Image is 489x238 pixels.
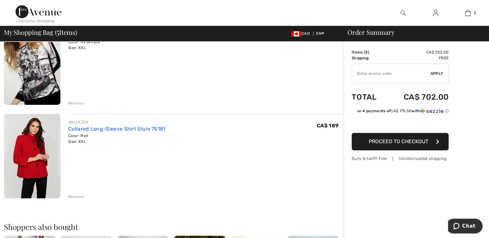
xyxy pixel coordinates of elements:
div: or 4 payments of with [357,108,449,114]
span: CA$ 189 [317,123,338,129]
img: search the website [400,9,406,17]
img: Sezzle [420,108,443,114]
div: Remove [68,194,84,200]
td: Free [386,55,449,61]
span: EN [316,31,324,36]
div: or 4 payments ofCA$ 175.50withSezzle Click to learn more about Sezzle [352,108,449,116]
img: Collared Long-Sleeve Shirt Style 75181 [4,114,60,199]
img: 1ère Avenue [16,5,61,18]
img: Canadian Dollar [291,31,302,36]
div: Color: Red Size: XXL [68,133,165,144]
div: Remove [68,100,84,106]
a: Sign In [428,9,443,17]
td: Shipping [352,55,386,61]
td: Total [352,86,386,108]
span: CA$ 175.50 [390,109,411,113]
span: 5 [365,50,367,55]
div: Color: As sample Size: XXL [68,39,166,51]
span: Apply [431,71,443,76]
span: My Shopping Bag ( Items) [4,29,77,35]
div: DOLCEZZA [68,119,165,125]
iframe: Opens a widget where you can chat to one of our agents [448,219,483,235]
img: Casual Crew Neck Pullover Style 75690 [4,20,60,105]
td: CA$ 702.00 [386,86,449,108]
div: Order Summary [340,29,485,35]
img: My Bag [465,9,471,17]
a: Collared Long-Sleeve Shirt Style 75181 [68,126,165,132]
button: Proceed to Checkout [352,133,449,150]
div: Duty & tariff-free | Uninterrupted shipping [352,155,449,162]
span: Proceed to Checkout [369,138,428,144]
h2: Shoppers also bought [4,223,344,231]
a: 5 [452,9,484,17]
iframe: PayPal-paypal [352,116,449,131]
input: Promo code [352,64,431,83]
span: 5 [57,27,59,36]
img: My Info [433,9,438,17]
div: < Continue Shopping [16,18,55,24]
span: 5 [474,10,476,16]
td: CA$ 702.00 [386,49,449,55]
td: Items ( ) [352,49,386,55]
span: CAD [291,31,312,36]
